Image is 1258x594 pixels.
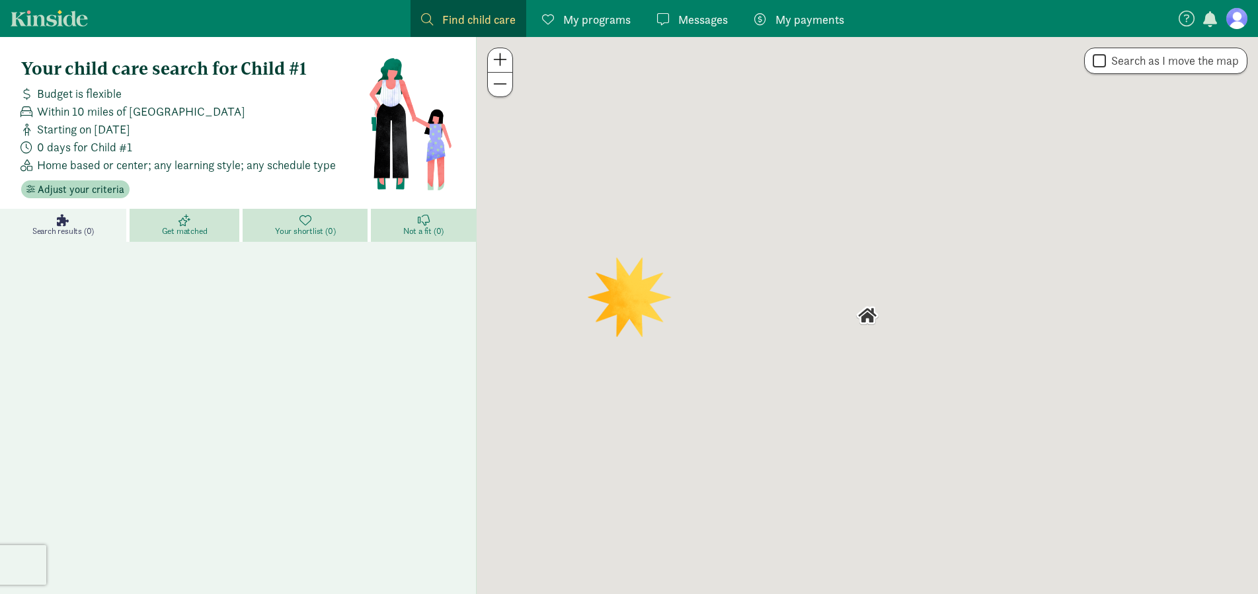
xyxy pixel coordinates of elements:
[678,11,728,28] span: Messages
[130,209,243,242] a: Get matched
[243,209,371,242] a: Your shortlist (0)
[563,11,631,28] span: My programs
[21,180,130,199] button: Adjust your criteria
[403,226,444,237] span: Not a fit (0)
[856,305,879,327] div: Click to see details
[371,209,476,242] a: Not a fit (0)
[38,182,124,198] span: Adjust your criteria
[275,226,335,237] span: Your shortlist (0)
[37,156,336,174] span: Home based or center; any learning style; any schedule type
[37,85,122,102] span: Budget is flexible
[442,11,516,28] span: Find child care
[21,58,368,79] h4: Your child care search for Child #1
[775,11,844,28] span: My payments
[37,102,245,120] span: Within 10 miles of [GEOGRAPHIC_DATA]
[32,226,94,237] span: Search results (0)
[162,226,208,237] span: Get matched
[37,120,130,138] span: Starting on [DATE]
[1106,53,1239,69] label: Search as I move the map
[37,138,132,156] span: 0 days for Child #1
[11,10,88,26] a: Kinside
